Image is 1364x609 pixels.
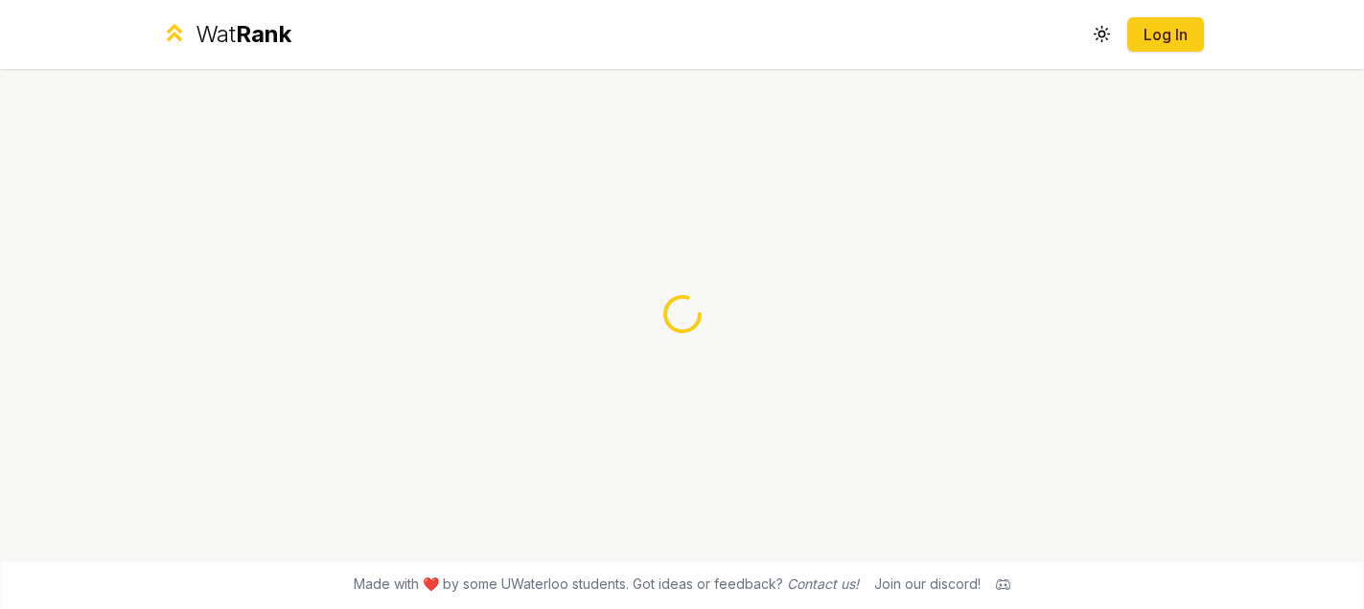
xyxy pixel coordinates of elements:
div: Wat [196,19,291,50]
a: Log In [1143,23,1189,46]
button: Log In [1127,17,1204,52]
div: Join our discord! [874,575,981,594]
span: Rank [236,20,291,48]
a: Contact us! [787,575,859,592]
span: Made with ❤️ by some UWaterloo students. Got ideas or feedback? [354,575,859,594]
a: WatRank [161,19,292,50]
